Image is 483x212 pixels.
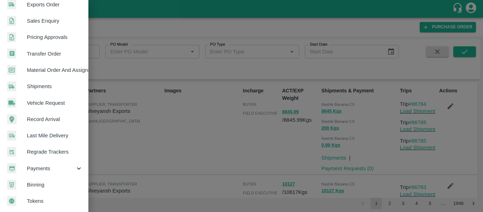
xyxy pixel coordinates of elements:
[27,132,83,139] span: Last Mile Delivery
[7,147,16,157] img: whTracker
[27,99,83,107] span: Vehicle Request
[7,196,16,206] img: tokens
[27,148,83,156] span: Regrade Trackers
[7,81,16,92] img: shipments
[7,32,16,42] img: sales
[7,48,16,59] img: whTransfer
[27,197,83,205] span: Tokens
[7,114,17,124] img: recordArrival
[7,131,16,141] img: delivery
[7,98,16,108] img: vehicle
[27,82,83,90] span: Shipments
[7,163,16,173] img: payment
[27,50,83,58] span: Transfer Order
[27,115,83,123] span: Record Arrival
[27,181,83,189] span: Binning
[7,16,16,26] img: sales
[27,165,75,172] span: Payments
[27,66,83,74] span: Material Order And Assignment
[27,1,83,8] span: Exports Order
[7,180,16,190] img: bin
[27,17,83,25] span: Sales Enquiry
[27,33,83,41] span: Pricing Approvals
[7,65,16,75] img: centralMaterial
